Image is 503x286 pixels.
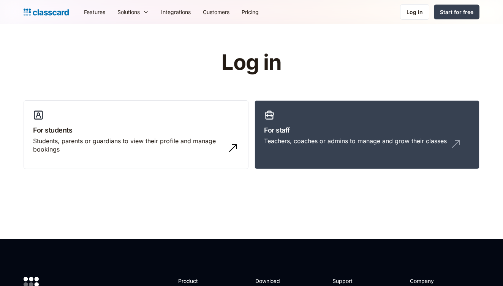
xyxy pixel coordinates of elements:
a: Features [78,3,111,21]
div: Solutions [117,8,140,16]
a: Log in [400,4,429,20]
div: Students, parents or guardians to view their profile and manage bookings [33,137,224,154]
h2: Support [332,277,363,285]
h2: Download [255,277,286,285]
a: For staffTeachers, coaches or admins to manage and grow their classes [255,100,479,169]
div: Log in [407,8,423,16]
div: Teachers, coaches or admins to manage and grow their classes [264,137,447,145]
div: Start for free [440,8,473,16]
a: Pricing [236,3,265,21]
h2: Company [410,277,460,285]
div: Solutions [111,3,155,21]
a: For studentsStudents, parents or guardians to view their profile and manage bookings [24,100,248,169]
h1: Log in [131,51,372,74]
h3: For students [33,125,239,135]
a: Integrations [155,3,197,21]
a: Customers [197,3,236,21]
h3: For staff [264,125,470,135]
h2: Product [178,277,219,285]
a: home [24,7,69,17]
a: Start for free [434,5,479,19]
